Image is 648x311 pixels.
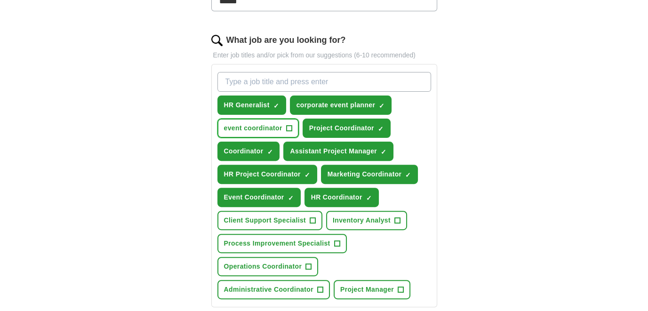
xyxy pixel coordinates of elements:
span: Assistant Project Manager [290,146,377,156]
p: Enter job titles and/or pick from our suggestions (6-10 recommended) [211,50,437,60]
span: HR Project Coordinator [224,169,301,179]
span: Marketing Coordinator [328,169,401,179]
button: Assistant Project Manager✓ [283,142,393,161]
button: Event Coordinator✓ [217,188,301,207]
span: ✓ [304,171,310,179]
span: Process Improvement Specialist [224,239,330,248]
button: HR Coordinator✓ [304,188,379,207]
input: Type a job title and press enter [217,72,431,92]
span: Administrative Coordinator [224,285,313,295]
span: HR Coordinator [311,192,362,202]
span: Project Manager [340,285,394,295]
button: Marketing Coordinator✓ [321,165,418,184]
button: Project Manager [334,280,410,299]
span: ✓ [378,125,384,133]
span: Project Coordinator [309,123,374,133]
span: ✓ [405,171,411,179]
span: ✓ [273,102,279,110]
span: event coordinator [224,123,282,133]
button: Project Coordinator✓ [303,119,391,138]
img: search.png [211,35,223,46]
label: What job are you looking for? [226,34,346,47]
button: Process Improvement Specialist [217,234,347,253]
button: HR Project Coordinator✓ [217,165,317,184]
span: ✓ [366,194,372,202]
span: Inventory Analyst [333,215,391,225]
span: Coordinator [224,146,264,156]
button: Client Support Specialist [217,211,322,230]
span: ✓ [379,102,384,110]
span: corporate event planner [296,100,376,110]
span: Client Support Specialist [224,215,306,225]
span: HR Generalist [224,100,270,110]
span: Operations Coordinator [224,262,302,271]
button: event coordinator [217,119,299,138]
span: ✓ [288,194,294,202]
span: ✓ [267,148,272,156]
button: HR Generalist✓ [217,96,286,115]
button: Coordinator✓ [217,142,280,161]
button: Operations Coordinator [217,257,319,276]
button: Administrative Coordinator [217,280,330,299]
button: Inventory Analyst [326,211,407,230]
button: corporate event planner✓ [290,96,392,115]
span: Event Coordinator [224,192,284,202]
span: ✓ [381,148,386,156]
